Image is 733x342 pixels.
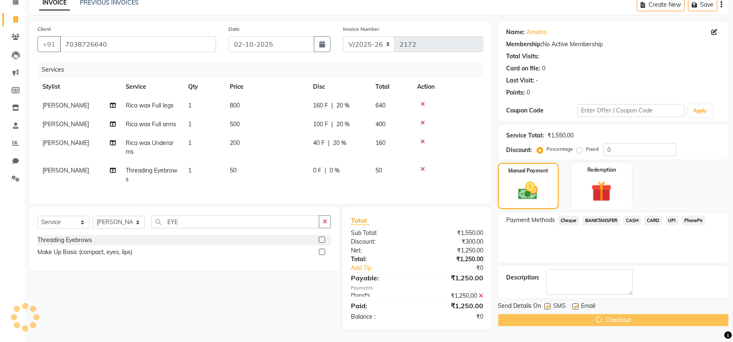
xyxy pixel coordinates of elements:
[527,28,547,37] a: Amutra
[37,36,61,52] button: +91
[313,166,321,175] span: 0 F
[417,255,489,264] div: ₹1,250.00
[126,139,174,155] span: Rica wax Underarms
[351,285,483,292] div: Payments
[121,77,183,96] th: Service
[188,120,191,128] span: 1
[331,120,333,129] span: |
[313,139,325,147] span: 40 F
[336,101,350,110] span: 20 %
[343,25,379,33] label: Invoice Number
[587,166,616,174] label: Redemption
[325,166,326,175] span: |
[644,216,662,225] span: CARD
[506,52,539,61] div: Total Visits:
[506,106,578,115] div: Coupon Code
[351,216,370,225] span: Total
[553,302,566,312] span: SMS
[126,167,177,183] span: Threading Eyebrows
[417,237,489,246] div: ₹300.00
[331,101,333,110] span: |
[623,216,641,225] span: CASH
[183,77,225,96] th: Qty
[328,139,330,147] span: |
[688,105,712,117] button: Apply
[188,102,191,109] span: 1
[581,302,595,312] span: Email
[512,180,544,202] img: _cash.svg
[375,120,385,128] span: 400
[345,246,417,255] div: Net:
[506,64,540,73] div: Card on file:
[506,76,534,85] div: Last Visit:
[230,139,240,147] span: 200
[547,131,574,140] div: ₹1,550.00
[429,264,489,272] div: ₹0
[345,237,417,246] div: Discount:
[333,139,346,147] span: 20 %
[126,120,176,128] span: Rica wax Full arms
[417,229,489,237] div: ₹1,550.00
[417,292,489,300] div: ₹1,250.00
[345,301,417,311] div: Paid:
[42,167,89,174] span: [PERSON_NAME]
[345,229,417,237] div: Sub Total:
[345,264,429,272] a: Add Tip
[586,145,599,153] label: Fixed
[188,167,191,174] span: 1
[506,40,542,49] div: Membership:
[37,25,51,33] label: Client
[230,102,240,109] span: 800
[330,166,340,175] span: 0 %
[37,248,132,257] div: Make Up Basic (compact, eyes, lips)
[506,146,532,155] div: Discount:
[585,179,618,204] img: _gift.svg
[558,216,579,225] span: Cheque
[42,102,89,109] span: [PERSON_NAME]
[370,77,412,96] th: Total
[542,64,545,73] div: 0
[230,167,236,174] span: 50
[412,77,483,96] th: Action
[38,62,489,77] div: Services
[313,120,328,129] span: 100 F
[506,273,539,282] div: Description:
[42,120,89,128] span: [PERSON_NAME]
[506,131,544,140] div: Service Total:
[417,246,489,255] div: ₹1,250.00
[37,236,92,245] div: Threading Eyebrows
[126,102,174,109] span: Rica wax Full legs
[506,216,555,225] span: Payment Methods
[313,101,328,110] span: 160 F
[188,139,191,147] span: 1
[229,25,240,33] label: Date
[375,102,385,109] span: 640
[506,40,721,49] div: No Active Membership
[37,77,121,96] th: Stylist
[417,273,489,283] div: ₹1,250.00
[60,36,216,52] input: Search by Name/Mobile/Email/Code
[345,312,417,321] div: Balance :
[527,88,530,97] div: 0
[345,292,417,300] div: PhonePe
[666,216,678,225] span: UPI
[498,302,541,312] span: Send Details On
[375,139,385,147] span: 160
[506,88,525,97] div: Points:
[42,139,89,147] span: [PERSON_NAME]
[336,120,350,129] span: 20 %
[577,104,685,117] input: Enter Offer / Coupon Code
[230,120,240,128] span: 500
[151,215,319,228] input: Search or Scan
[508,167,548,175] label: Manual Payment
[536,76,538,85] div: -
[417,312,489,321] div: ₹0
[308,77,370,96] th: Disc
[345,255,417,264] div: Total:
[375,167,382,174] span: 50
[582,216,620,225] span: BANKTANSFER
[547,145,573,153] label: Percentage
[345,273,417,283] div: Payable:
[417,301,489,311] div: ₹1,250.00
[225,77,308,96] th: Price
